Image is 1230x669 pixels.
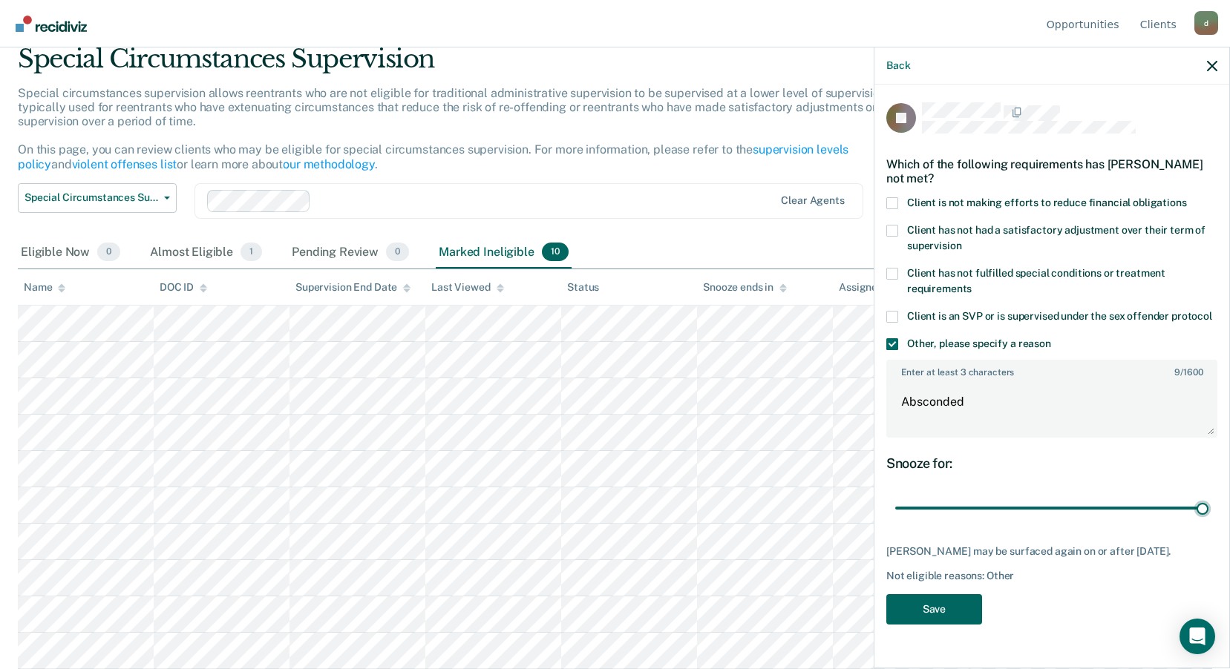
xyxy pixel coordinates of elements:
button: Save [886,594,982,624]
div: Eligible Now [18,237,123,269]
span: 0 [97,243,120,262]
div: Snooze ends in [703,281,787,294]
span: Client has not fulfilled special conditions or treatment requirements [907,267,1165,294]
span: 0 [386,243,409,262]
div: Open Intercom Messenger [1180,619,1215,654]
div: Name [24,281,65,294]
button: Profile dropdown button [1194,11,1218,35]
span: Client has not had a satisfactory adjustment over their term of supervision [907,224,1206,251]
a: violent offenses list [72,157,177,171]
div: Supervision End Date [295,281,410,294]
div: Status [567,281,599,294]
span: 10 [542,243,569,262]
div: Last Viewed [431,281,503,294]
span: / 1600 [1174,367,1203,378]
span: Client is not making efforts to reduce financial obligations [907,197,1187,208]
span: Special Circumstances Supervision [24,191,158,204]
div: Clear agents [781,194,844,207]
div: Not eligible reasons: Other [886,570,1217,582]
textarea: Absconded [888,381,1216,436]
div: Special Circumstances Supervision [18,44,941,86]
div: d [1194,11,1218,35]
button: Back [886,59,910,72]
div: Pending Review [289,237,412,269]
span: 9 [1174,367,1180,378]
span: Client is an SVP or is supervised under the sex offender protocol [907,310,1212,322]
a: our methodology [283,157,375,171]
div: Assigned to [839,281,909,294]
p: Special circumstances supervision allows reentrants who are not eligible for traditional administ... [18,86,912,171]
div: DOC ID [160,281,207,294]
div: Almost Eligible [147,237,265,269]
span: Other, please specify a reason [907,337,1051,349]
label: Enter at least 3 characters [888,361,1216,378]
div: Which of the following requirements has [PERSON_NAME] not met? [886,145,1217,197]
a: supervision levels policy [18,142,848,171]
div: [PERSON_NAME] may be surfaced again on or after [DATE]. [886,545,1217,558]
span: 1 [241,243,262,262]
div: Marked Ineligible [436,237,571,269]
img: Recidiviz [16,16,87,32]
div: Snooze for: [886,455,1217,472]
